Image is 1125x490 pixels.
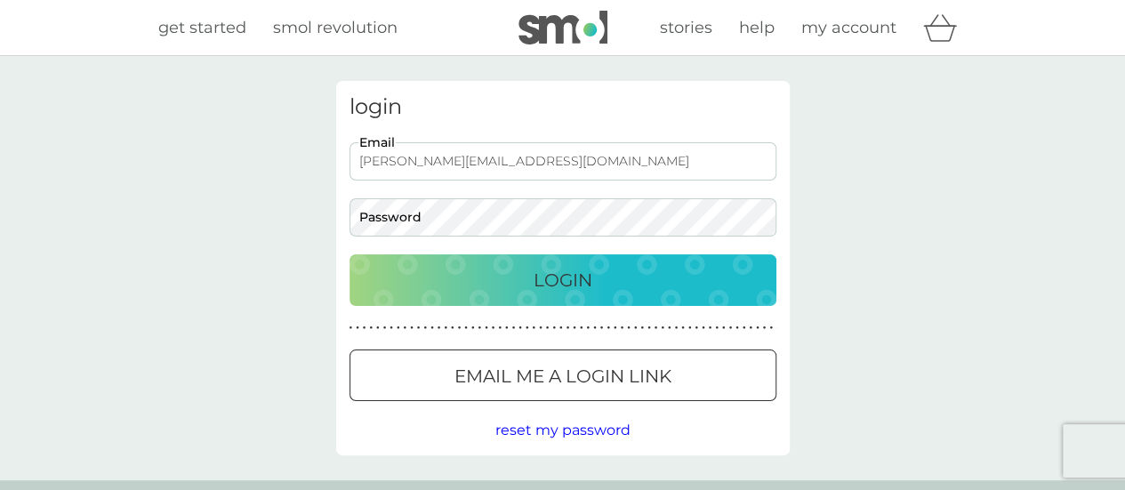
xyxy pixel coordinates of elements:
p: ● [505,324,509,333]
p: ● [763,324,767,333]
p: ● [634,324,638,333]
p: ● [661,324,664,333]
a: smol revolution [273,15,398,41]
p: ● [756,324,759,333]
p: ● [621,324,624,333]
p: ● [627,324,631,333]
p: ● [478,324,481,333]
p: ● [769,324,773,333]
p: ● [471,324,475,333]
p: ● [423,324,427,333]
p: ● [485,324,488,333]
button: Email me a login link [350,349,776,401]
p: ● [655,324,658,333]
p: ● [397,324,400,333]
a: my account [801,15,896,41]
span: stories [660,18,712,37]
p: ● [458,324,462,333]
p: ● [363,324,366,333]
button: Login [350,254,776,306]
p: Email me a login link [454,362,671,390]
p: ● [580,324,583,333]
p: ● [600,324,604,333]
p: ● [532,324,535,333]
span: smol revolution [273,18,398,37]
p: ● [369,324,373,333]
div: basket [923,10,968,45]
p: ● [464,324,468,333]
p: ● [559,324,563,333]
p: ● [451,324,454,333]
p: ● [498,324,502,333]
p: ● [573,324,576,333]
h3: login [350,94,776,120]
p: ● [614,324,617,333]
p: ● [438,324,441,333]
p: ● [668,324,671,333]
p: ● [552,324,556,333]
p: ● [356,324,359,333]
span: help [739,18,775,37]
p: ● [675,324,679,333]
p: ● [709,324,712,333]
p: ● [383,324,387,333]
p: ● [593,324,597,333]
p: ● [404,324,407,333]
p: ● [417,324,421,333]
span: reset my password [495,422,631,438]
img: smol [518,11,607,44]
p: ● [722,324,726,333]
p: ● [430,324,434,333]
p: ● [512,324,516,333]
p: Login [534,266,592,294]
a: get started [158,15,246,41]
p: ● [410,324,414,333]
p: ● [492,324,495,333]
p: ● [729,324,733,333]
button: reset my password [495,419,631,442]
p: ● [444,324,447,333]
p: ● [607,324,610,333]
p: ● [735,324,739,333]
p: ● [518,324,522,333]
a: stories [660,15,712,41]
p: ● [749,324,752,333]
p: ● [539,324,542,333]
p: ● [681,324,685,333]
p: ● [390,324,393,333]
p: ● [640,324,644,333]
p: ● [546,324,550,333]
p: ● [526,324,529,333]
p: ● [715,324,719,333]
a: help [739,15,775,41]
p: ● [567,324,570,333]
p: ● [688,324,692,333]
span: my account [801,18,896,37]
p: ● [647,324,651,333]
p: ● [743,324,746,333]
p: ● [350,324,353,333]
p: ● [702,324,705,333]
p: ● [376,324,380,333]
p: ● [695,324,698,333]
p: ● [586,324,590,333]
span: get started [158,18,246,37]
